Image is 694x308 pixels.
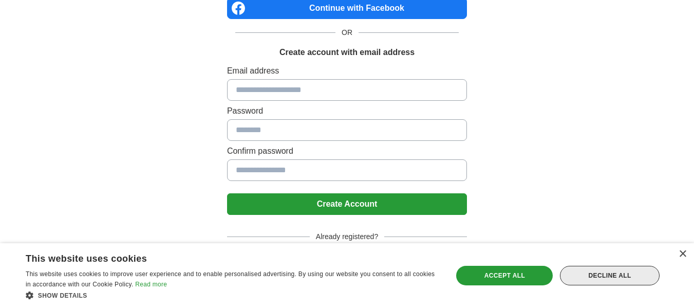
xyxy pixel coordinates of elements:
[227,65,467,77] label: Email address
[38,292,87,299] span: Show details
[26,249,415,265] div: This website uses cookies
[560,266,660,285] div: Decline all
[335,27,359,38] span: OR
[26,290,440,300] div: Show details
[227,105,467,117] label: Password
[456,266,553,285] div: Accept all
[135,281,167,288] a: Read more, opens a new window
[310,231,384,242] span: Already registered?
[679,250,686,258] div: Close
[227,193,467,215] button: Create Account
[279,46,415,59] h1: Create account with email address
[26,270,435,288] span: This website uses cookies to improve user experience and to enable personalised advertising. By u...
[227,145,467,157] label: Confirm password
